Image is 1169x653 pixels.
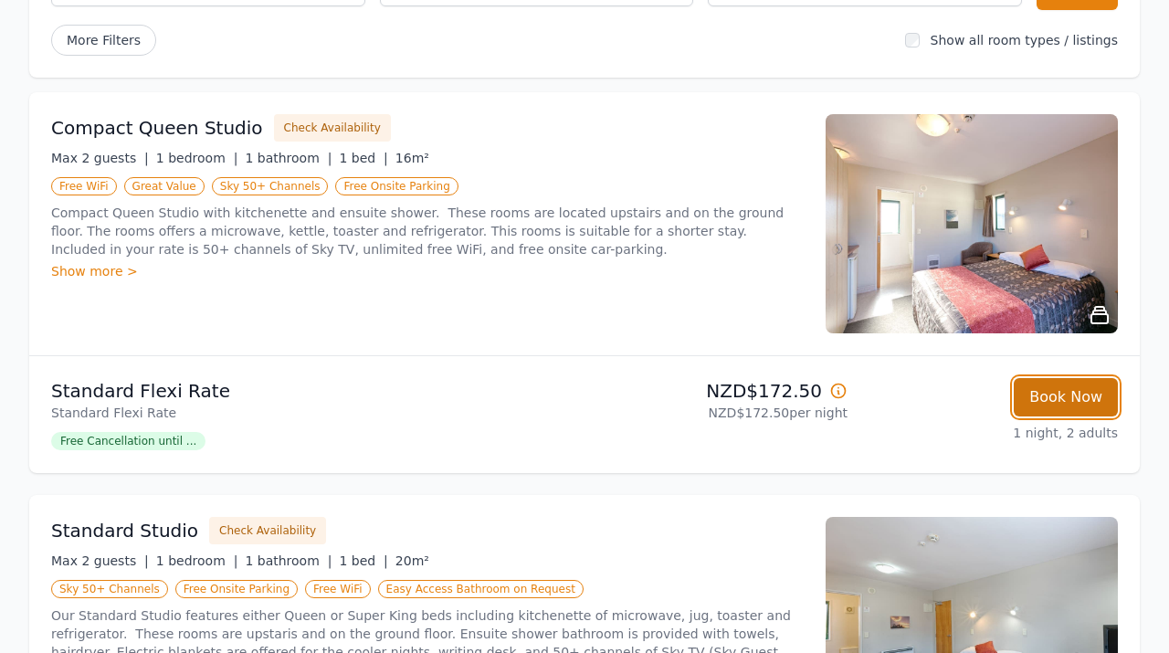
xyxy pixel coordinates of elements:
[378,580,584,598] span: Easy Access Bathroom on Request
[175,580,298,598] span: Free Onsite Parking
[395,553,429,568] span: 20m²
[862,424,1118,442] p: 1 night, 2 adults
[212,177,329,195] span: Sky 50+ Channels
[339,151,387,165] span: 1 bed |
[274,114,391,142] button: Check Availability
[592,404,848,422] p: NZD$172.50 per night
[1014,378,1118,416] button: Book Now
[245,553,332,568] span: 1 bathroom |
[592,378,848,404] p: NZD$172.50
[51,580,168,598] span: Sky 50+ Channels
[156,553,238,568] span: 1 bedroom |
[395,151,429,165] span: 16m²
[51,378,577,404] p: Standard Flexi Rate
[51,25,156,56] span: More Filters
[51,262,804,280] div: Show more >
[51,432,205,450] span: Free Cancellation until ...
[339,553,387,568] span: 1 bed |
[51,115,263,141] h3: Compact Queen Studio
[156,151,238,165] span: 1 bedroom |
[51,177,117,195] span: Free WiFi
[51,151,149,165] span: Max 2 guests |
[51,404,577,422] p: Standard Flexi Rate
[305,580,371,598] span: Free WiFi
[931,33,1118,47] label: Show all room types / listings
[335,177,458,195] span: Free Onsite Parking
[209,517,326,544] button: Check Availability
[51,518,198,543] h3: Standard Studio
[124,177,205,195] span: Great Value
[51,553,149,568] span: Max 2 guests |
[245,151,332,165] span: 1 bathroom |
[51,204,804,258] p: Compact Queen Studio with kitchenette and ensuite shower. These rooms are located upstairs and on...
